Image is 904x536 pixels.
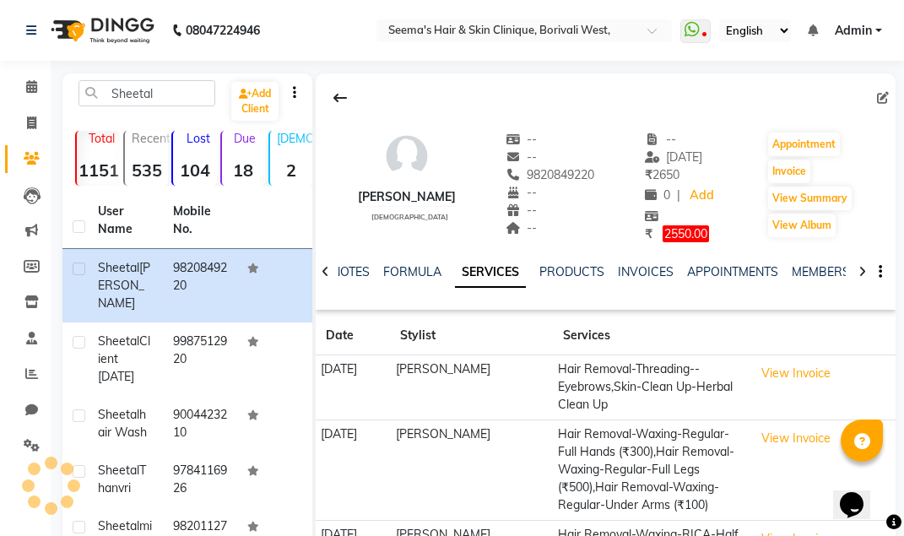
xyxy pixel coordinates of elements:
[125,160,168,181] strong: 535
[506,203,538,218] span: --
[506,185,538,200] span: --
[645,132,677,147] span: --
[390,420,553,520] td: [PERSON_NAME]
[383,264,441,279] a: FORMULA
[645,149,703,165] span: [DATE]
[506,149,538,165] span: --
[645,167,679,182] span: 2650
[98,518,139,533] span: Sheetal
[78,80,215,106] input: Search by Name/Mobile/Email/Code
[163,452,238,507] td: 9784116926
[768,187,852,210] button: View Summary
[270,160,313,181] strong: 2
[88,192,163,249] th: User Name
[677,187,680,204] span: |
[390,317,553,355] th: Stylist
[506,167,595,182] span: 9820849220
[173,160,216,181] strong: 104
[455,257,526,288] a: SERVICES
[506,220,538,236] span: --
[663,225,709,242] span: 2550.00
[553,317,749,355] th: Services
[645,226,652,241] span: ₹
[371,213,448,221] span: [DEMOGRAPHIC_DATA]
[687,184,717,208] a: Add
[98,463,139,478] span: Sheetal
[98,260,139,275] span: Sheetal
[77,160,120,181] strong: 1151
[316,420,390,520] td: [DATE]
[687,264,778,279] a: APPOINTMENTS
[835,22,872,40] span: Admin
[332,264,370,279] a: NOTES
[98,333,139,349] span: Sheetal
[277,131,313,146] p: [DEMOGRAPHIC_DATA]
[186,7,260,54] b: 08047224946
[84,131,120,146] p: Total
[553,420,749,520] td: Hair Removal-Waxing-Regular-Full Hands (₹300),Hair Removal-Waxing-Regular-Full Legs (₹500),Hair R...
[539,264,604,279] a: PRODUCTS
[98,407,139,422] span: sheetal
[322,82,358,114] div: Back to Client
[768,214,836,237] button: View Album
[358,188,456,206] div: [PERSON_NAME]
[833,468,887,519] iframe: chat widget
[754,425,838,452] button: View Invoice
[390,355,553,420] td: [PERSON_NAME]
[645,167,652,182] span: ₹
[43,7,159,54] img: logo
[98,333,150,384] span: Client [DATE]
[382,131,432,181] img: avatar
[553,355,749,420] td: Hair Removal-Threading--Eyebrows,Skin-Clean Up-Herbal Clean Up
[768,160,810,183] button: Invoice
[231,82,279,121] a: Add Client
[792,264,870,279] a: MEMBERSHIP
[768,133,840,156] button: Appointment
[163,192,238,249] th: Mobile No.
[506,132,538,147] span: --
[163,396,238,452] td: 9004423210
[163,249,238,322] td: 9820849220
[645,187,670,203] span: 0
[754,360,838,387] button: View Invoice
[222,160,265,181] strong: 18
[316,317,390,355] th: Date
[132,131,168,146] p: Recent
[316,355,390,420] td: [DATE]
[618,264,674,279] a: INVOICES
[225,131,265,146] p: Due
[98,260,150,311] span: [PERSON_NAME]
[180,131,216,146] p: Lost
[163,322,238,396] td: 9987512920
